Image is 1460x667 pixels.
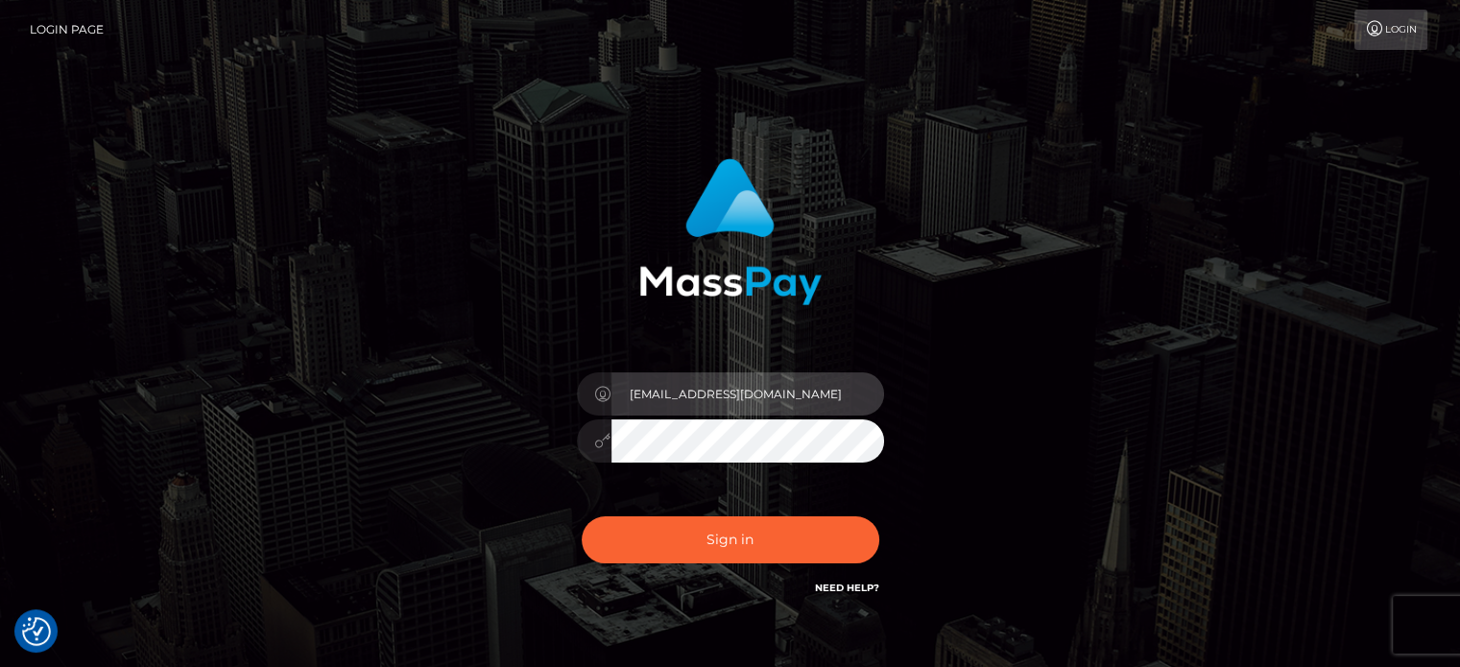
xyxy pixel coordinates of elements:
img: MassPay Login [639,158,822,305]
input: Username... [611,372,884,416]
a: Login [1354,10,1427,50]
a: Need Help? [815,582,879,594]
a: Login Page [30,10,104,50]
img: Revisit consent button [22,617,51,646]
button: Sign in [582,516,879,563]
button: Consent Preferences [22,617,51,646]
